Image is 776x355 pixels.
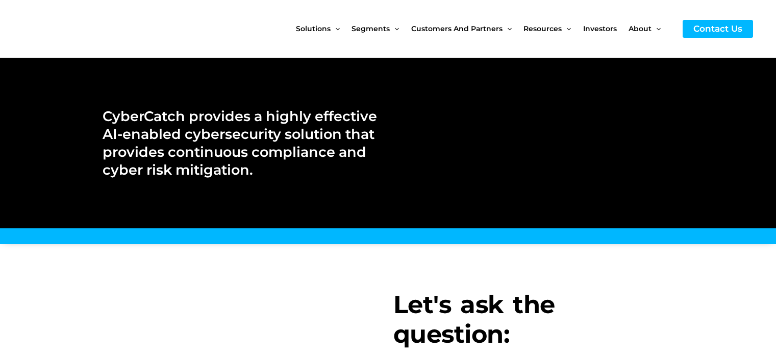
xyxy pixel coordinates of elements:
[352,7,390,50] span: Segments
[523,7,562,50] span: Resources
[583,7,617,50] span: Investors
[629,7,652,50] span: About
[503,7,512,50] span: Menu Toggle
[652,7,661,50] span: Menu Toggle
[103,107,378,179] h2: CyberCatch provides a highly effective AI-enabled cybersecurity solution that provides continuous...
[18,8,140,50] img: CyberCatch
[683,20,753,38] a: Contact Us
[296,7,331,50] span: Solutions
[583,7,629,50] a: Investors
[296,7,672,50] nav: Site Navigation: New Main Menu
[390,7,399,50] span: Menu Toggle
[411,7,503,50] span: Customers and Partners
[562,7,571,50] span: Menu Toggle
[331,7,340,50] span: Menu Toggle
[393,290,674,349] h3: Let's ask the question:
